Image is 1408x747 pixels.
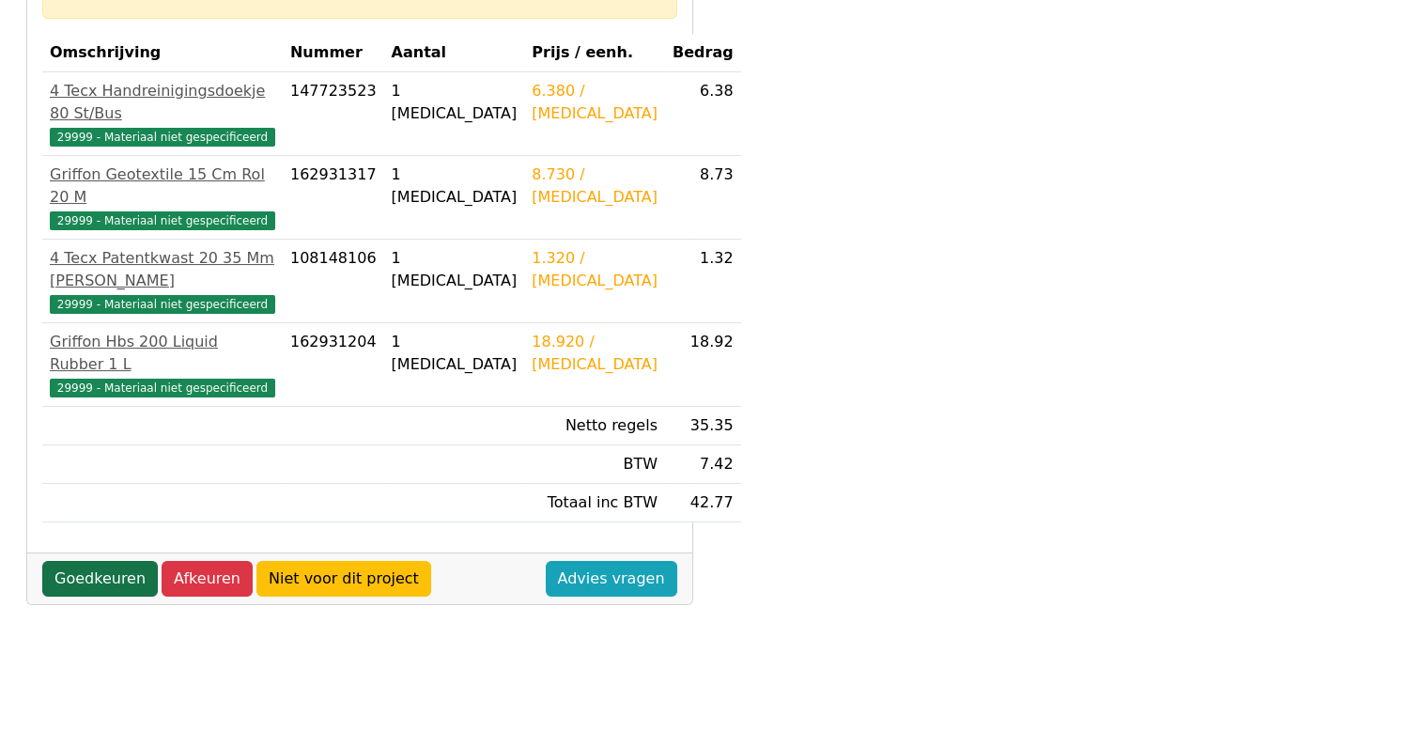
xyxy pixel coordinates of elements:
[50,247,275,315] a: 4 Tecx Patentkwast 20 35 Mm [PERSON_NAME]29999 - Materiaal niet gespecificeerd
[546,561,677,597] a: Advies vragen
[524,407,665,445] td: Netto regels
[532,80,658,125] div: 6.380 / [MEDICAL_DATA]
[665,156,741,240] td: 8.73
[532,331,658,376] div: 18.920 / [MEDICAL_DATA]
[50,379,275,397] span: 29999 - Materiaal niet gespecificeerd
[392,331,518,376] div: 1 [MEDICAL_DATA]
[50,80,275,148] a: 4 Tecx Handreinigingsdoekje 80 St/Bus29999 - Materiaal niet gespecificeerd
[50,331,275,376] div: Griffon Hbs 200 Liquid Rubber 1 L
[392,247,518,292] div: 1 [MEDICAL_DATA]
[665,445,741,484] td: 7.42
[665,240,741,323] td: 1.32
[524,484,665,522] td: Totaal inc BTW
[50,128,275,147] span: 29999 - Materiaal niet gespecificeerd
[283,156,384,240] td: 162931317
[50,80,275,125] div: 4 Tecx Handreinigingsdoekje 80 St/Bus
[665,72,741,156] td: 6.38
[524,34,665,72] th: Prijs / eenh.
[665,323,741,407] td: 18.92
[532,247,658,292] div: 1.320 / [MEDICAL_DATA]
[665,407,741,445] td: 35.35
[162,561,253,597] a: Afkeuren
[256,561,431,597] a: Niet voor dit project
[283,34,384,72] th: Nummer
[50,163,275,231] a: Griffon Geotextile 15 Cm Rol 20 M29999 - Materiaal niet gespecificeerd
[283,323,384,407] td: 162931204
[42,34,283,72] th: Omschrijving
[665,484,741,522] td: 42.77
[392,80,518,125] div: 1 [MEDICAL_DATA]
[50,211,275,230] span: 29999 - Materiaal niet gespecificeerd
[283,72,384,156] td: 147723523
[50,163,275,209] div: Griffon Geotextile 15 Cm Rol 20 M
[50,295,275,314] span: 29999 - Materiaal niet gespecificeerd
[384,34,525,72] th: Aantal
[524,445,665,484] td: BTW
[283,240,384,323] td: 108148106
[42,561,158,597] a: Goedkeuren
[532,163,658,209] div: 8.730 / [MEDICAL_DATA]
[665,34,741,72] th: Bedrag
[392,163,518,209] div: 1 [MEDICAL_DATA]
[50,331,275,398] a: Griffon Hbs 200 Liquid Rubber 1 L29999 - Materiaal niet gespecificeerd
[50,247,275,292] div: 4 Tecx Patentkwast 20 35 Mm [PERSON_NAME]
